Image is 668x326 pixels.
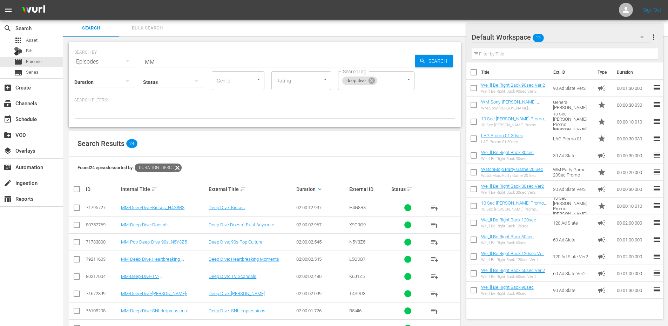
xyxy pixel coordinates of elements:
button: Search [415,55,453,67]
td: 00:00:10.010 [614,113,653,130]
span: Automation [4,163,12,172]
td: 00:00:30.030 [614,97,653,113]
td: 60 Ad Slate [550,231,595,248]
div: 02:00:02.099 [296,291,347,296]
a: MM-Deep-Dive-Doesnt-Exist_DIVE133_X9O9G9 [121,222,171,233]
span: reorder [653,168,661,176]
span: sort [407,186,413,192]
span: Asset [14,36,22,45]
button: playlist_add [426,251,443,268]
span: reorder [653,252,661,260]
td: 00:01:30.000 [614,80,653,97]
a: WatchMojo Party Game 20 Sec [481,167,543,172]
span: deep dive [342,78,370,84]
td: 10 Sec [PERSON_NAME] Promo [PERSON_NAME] [550,198,595,214]
div: 79211603 [86,257,119,262]
span: Search [67,24,115,32]
div: We_ll Be Right Back 90sec [481,291,534,296]
span: Bits [26,47,34,54]
div: 71795727 [86,205,119,210]
div: LAG Promo 01 30sec [481,140,523,144]
span: playlist_add [431,255,439,264]
span: Ad [598,84,606,92]
span: Series [14,68,22,77]
span: Episode [26,58,42,65]
a: MM-Deep-Dive-[PERSON_NAME]-Swift_T4S9U3 [121,291,190,301]
span: reorder [653,201,661,210]
span: Asset [26,37,38,44]
span: create [4,179,12,187]
span: Channels [4,99,12,108]
div: We_ll Be Right Back 60sec [481,241,534,245]
button: playlist_add [426,234,443,251]
span: reorder [653,235,661,244]
div: WatchMojo Party Game 20 Sec [481,173,543,178]
span: Promo [598,101,606,109]
span: star [598,168,606,177]
span: Search Results [77,139,124,148]
button: playlist_add [426,268,443,285]
span: playlist_add [431,221,439,229]
td: WM Party Game 20Sec Promo [550,164,595,181]
span: B5I4I6 [349,308,362,313]
div: External Title [209,185,294,193]
td: 90 Ad Slate Ver2 [550,80,595,97]
div: We_ll Be Right Back 60sec Ver 2 [481,274,545,279]
span: playlist_add [431,272,439,281]
td: 90 Ad Slate [550,282,595,299]
div: 10 Sec [PERSON_NAME] Promo [PERSON_NAME] [481,123,547,127]
div: 02:00:12.937 [296,205,347,210]
td: 120 Ad Slate [550,214,595,231]
span: reorder [653,286,661,294]
span: Ad [598,185,606,193]
a: Deep Dive: Heartbreaking Moments [209,257,279,262]
span: playlist_add [431,307,439,315]
a: We_ll Be Right Back 30sec [481,150,534,155]
span: Promo [598,134,606,143]
div: We_ll Be Right Back 120sec Ver 2 [481,258,547,262]
a: We_ll Be Right Back 30sec Ver2 [481,184,544,189]
a: Deep Dive: TV Scandals [209,274,256,279]
a: MM-Deep-Dive-Kisses_H4G8R3 [121,205,184,210]
span: layers [4,147,12,155]
span: sort [151,186,157,192]
a: MM-Deep-Dive-Heartbreaking-Moments_Dive129_L5Q3G7 [121,257,184,267]
a: We_ll Be Right Back 60sec [481,234,534,239]
a: MM-Deep-Dive-SNL-Impressions-_Dive119_B5I4I6 [121,308,191,319]
span: reorder [653,117,661,126]
th: Ext. ID [549,62,594,82]
span: keyboard_arrow_down [317,186,323,192]
a: Deep Dive: 90s Pop Culture [209,239,262,245]
div: WM-Sony-[PERSON_NAME]-Promo.mov [481,106,547,111]
span: L5Q3G7 [349,257,365,262]
span: Found 24 episodes sorted by: [77,165,182,170]
span: reorder [653,100,661,109]
a: Deep Dive: Kisses [209,205,245,210]
div: 80752769 [86,222,119,227]
span: 24 [126,139,137,148]
button: more_vert [649,29,658,46]
span: playlist_add [431,204,439,212]
a: MM-Deep-Dive-TV-Scandals_Dive130_K6J1Z5 [121,274,175,284]
div: 71672899 [86,291,119,296]
td: 10 Sec [PERSON_NAME] Promo [PERSON_NAME] [550,113,595,130]
button: playlist_add [426,217,443,233]
span: Schedule [4,115,12,124]
span: N5Y3Z5 [349,239,365,245]
span: Duration: desc [135,164,173,172]
td: 120 Ad Slate Ver2 [550,248,595,265]
th: Title [481,62,549,82]
a: LAG Promo 01 30sec [481,133,523,138]
span: Ad [598,219,606,227]
td: 60 Ad Slate Ver2 [550,265,595,282]
button: Open [405,76,412,83]
a: We_ll Be Right Back 90sec [481,285,534,290]
td: 30 Ad Slate [550,147,595,164]
a: Deep Dive: [PERSON_NAME] [209,291,265,296]
span: X9O9G9 [349,222,366,227]
span: playlist_add [431,238,439,246]
span: H4G8R3 [349,205,366,210]
div: 76108208 [86,308,119,313]
span: Series [26,69,39,76]
span: Promo [598,118,606,126]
